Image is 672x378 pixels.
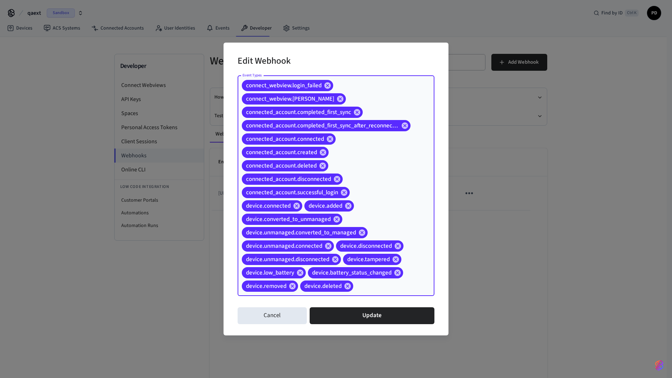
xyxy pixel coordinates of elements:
[238,51,291,73] h2: Edit Webhook
[304,202,347,209] span: device.added
[242,227,368,238] div: device.unmanaged.converted_to_managed
[242,214,342,225] div: device.converted_to_unmanaged
[304,200,354,212] div: device.added
[242,122,403,129] span: connected_account.completed_first_sync_after_reconnection
[242,82,326,89] span: connect_webview.login_failed
[242,283,291,290] span: device.removed
[242,254,341,265] div: device.unmanaged.disconnected
[343,254,401,265] div: device.tampered
[300,283,346,290] span: device.deleted
[242,95,338,102] span: connect_webview.[PERSON_NAME]
[242,200,302,212] div: device.connected
[310,307,434,324] button: Update
[336,242,396,250] span: device.disconnected
[242,120,411,131] div: connected_account.completed_first_sync_after_reconnection
[300,281,353,292] div: device.deleted
[308,267,403,278] div: device.battery_status_changed
[242,269,298,276] span: device.low_battery
[242,202,295,209] span: device.connected
[243,73,262,78] label: Event Types
[242,256,334,263] span: device.unmanaged.disconnected
[655,360,664,371] img: SeamLogoGradient.69752ec5.svg
[242,147,329,158] div: connected_account.created
[242,229,360,236] span: device.unmanaged.converted_to_managed
[242,240,334,252] div: device.unmanaged.connected
[242,136,328,143] span: connected_account.connected
[242,216,335,223] span: device.converted_to_unmanaged
[336,240,403,252] div: device.disconnected
[242,174,343,185] div: connected_account.disconnected
[238,307,307,324] button: Cancel
[308,269,396,276] span: device.battery_status_changed
[242,93,346,105] div: connect_webview.[PERSON_NAME]
[242,80,333,91] div: connect_webview.login_failed
[242,187,350,198] div: connected_account.successful_login
[242,281,298,292] div: device.removed
[242,107,363,118] div: connected_account.completed_first_sync
[242,133,336,145] div: connected_account.connected
[242,162,321,169] span: connected_account.deleted
[242,149,321,156] span: connected_account.created
[343,256,394,263] span: device.tampered
[242,189,342,196] span: connected_account.successful_login
[242,176,335,183] span: connected_account.disconnected
[242,160,328,171] div: connected_account.deleted
[242,267,306,278] div: device.low_battery
[242,109,355,116] span: connected_account.completed_first_sync
[242,242,327,250] span: device.unmanaged.connected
